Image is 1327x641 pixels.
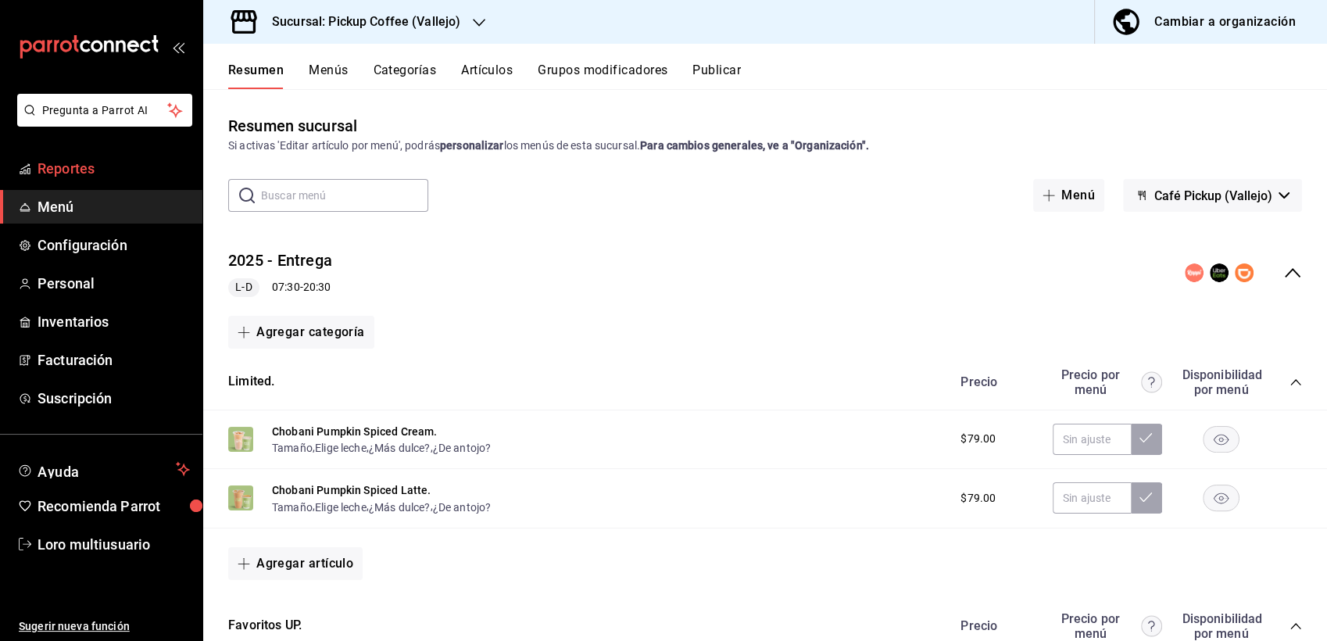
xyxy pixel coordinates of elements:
h3: Sucursal: Pickup Coffee (Vallejo) [259,13,460,31]
font: Inventarios [38,313,109,330]
button: Elige leche [315,500,367,515]
font: Agregar artículo [256,557,353,571]
button: Elige leche [315,440,367,456]
font: Precio por menú [1053,611,1128,641]
button: Categorías [374,63,437,89]
span: $79.00 [960,431,996,447]
img: Preview [228,427,253,452]
div: Disponibilidad por menú [1182,367,1260,397]
font: Sugerir nueva función [19,620,130,632]
span: Ayuda [38,460,170,478]
button: ¿Más dulce? [369,440,431,456]
button: collapse-category-row [1289,376,1302,389]
div: Disponibilidad por menú [1182,611,1260,641]
font: 07:30 - 20:30 [272,280,331,292]
strong: Para cambios generales, ve a "Organización". [640,139,869,152]
button: Menús [309,63,348,89]
div: Precio [945,374,1045,389]
font: Configuración [38,237,127,253]
font: Personal [38,275,95,292]
span: Café Pickup (Vallejo) [1154,188,1272,203]
button: 2025 - Entrega [228,249,332,272]
div: Resumen sucursal [228,114,357,138]
font: Reportes [38,160,95,177]
button: ¿De antojo? [433,500,492,515]
div: Cambiar a organización [1154,11,1296,33]
font: Facturación [38,352,113,368]
font: Menú [1061,188,1095,202]
button: ¿Más dulce? [369,500,431,515]
font: Agregar categoría [256,325,365,339]
font: , [431,500,433,512]
button: collapse-category-row [1289,620,1302,632]
span: L-D [229,279,258,295]
img: Preview [228,485,253,510]
font: Loro multiusuario [38,536,150,553]
span: Pregunta a Parrot AI [42,102,168,119]
button: Café Pickup (Vallejo) [1123,179,1302,212]
div: contraer-menú-fila [203,237,1327,310]
button: Menú [1033,179,1104,212]
button: Favoritos UP. [228,617,302,635]
font: Menú [38,199,74,215]
button: Agregar categoría [228,316,374,349]
font: , [367,441,369,453]
button: Pregunta a Parrot AI [17,94,192,127]
button: Tamaño [272,440,313,456]
button: Artículos [461,63,513,89]
font: Recomienda Parrot [38,498,160,514]
div: Pestañas de navegación [228,63,1327,89]
button: Grupos modificadores [538,63,667,89]
a: Pregunta a Parrot AI [11,113,192,130]
span: $79.00 [960,490,996,507]
button: ¿De antojo? [433,440,492,456]
strong: personalizar [440,139,504,152]
input: Sin ajuste [1053,424,1131,455]
button: open_drawer_menu [172,41,184,53]
button: Agregar artículo [228,547,363,580]
button: Publicar [692,63,741,89]
font: , [313,500,315,512]
div: Precio [945,618,1045,633]
font: Precio por menú [1053,367,1128,397]
font: , [367,500,369,512]
input: Buscar menú [261,180,428,211]
font: , [313,441,315,453]
div: Si activas 'Editar artículo por menú', podrás los menús de esta sucursal. [228,138,1302,154]
button: Limited. [228,373,274,391]
font: , [431,441,433,453]
button: Tamaño [272,500,313,515]
font: Resumen [228,63,284,78]
font: Suscripción [38,390,112,406]
button: Chobani Pumpkin Spiced Cream. [272,424,437,439]
input: Sin ajuste [1053,482,1131,514]
button: Chobani Pumpkin Spiced Latte. [272,482,431,498]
